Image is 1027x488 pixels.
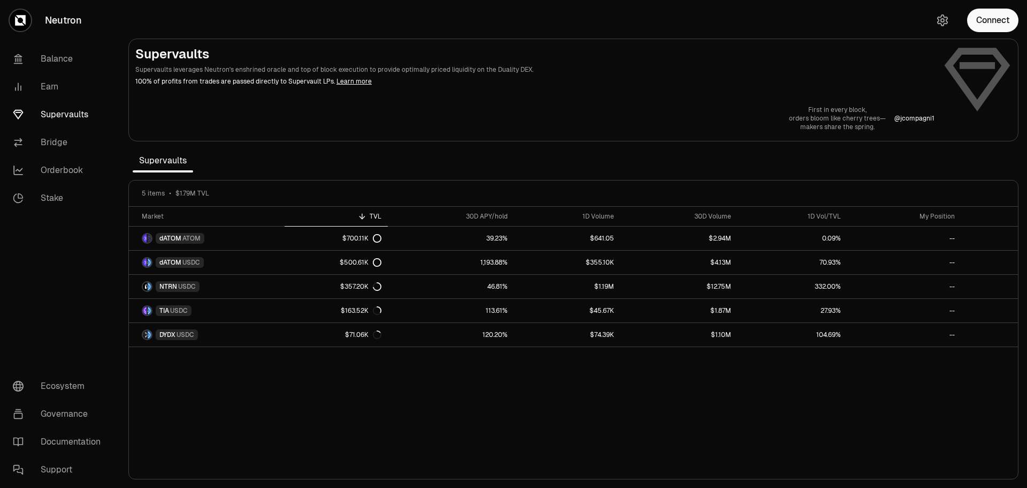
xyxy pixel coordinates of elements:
p: @ jcompagni1 [894,114,934,123]
a: $71.06K [285,323,388,347]
p: First in every block, [789,106,886,114]
a: 70.93% [738,251,847,274]
p: makers share the spring. [789,123,886,131]
img: USDC Logo [148,331,151,339]
a: Documentation [4,428,116,456]
a: $700.11K [285,227,388,250]
a: TIA LogoUSDC LogoTIAUSDC [129,299,285,322]
a: $4.13M [620,251,737,274]
img: dATOM Logo [143,234,147,243]
span: TIA [159,306,169,315]
span: dATOM [159,234,181,243]
a: $1.87M [620,299,737,322]
a: Bridge [4,129,116,156]
h2: Supervaults [135,46,934,63]
div: Market [142,212,278,221]
div: 1D Volume [520,212,614,221]
a: Governance [4,400,116,428]
img: dATOM Logo [143,258,147,267]
a: Earn [4,73,116,101]
a: 332.00% [738,275,847,298]
span: DYDX [159,331,175,339]
div: 30D APY/hold [394,212,508,221]
span: Supervaults [133,150,193,171]
a: 27.93% [738,299,847,322]
a: 113.61% [388,299,514,322]
img: TIA Logo [143,306,147,315]
a: Ecosystem [4,372,116,400]
a: dATOM LogoATOM LogodATOMATOM [129,227,285,250]
span: dATOM [159,258,181,267]
a: $45.67K [514,299,620,322]
div: My Position [854,212,955,221]
img: ATOM Logo [148,234,151,243]
a: First in every block,orders bloom like cherry trees—makers share the spring. [789,106,886,131]
span: ATOM [182,234,201,243]
div: 1D Vol/TVL [744,212,841,221]
a: -- [847,275,961,298]
p: orders bloom like cherry trees— [789,114,886,123]
a: $1.10M [620,323,737,347]
img: USDC Logo [148,306,151,315]
a: 104.69% [738,323,847,347]
a: $500.61K [285,251,388,274]
img: USDC Logo [148,258,151,267]
a: 0.09% [738,227,847,250]
a: NTRN LogoUSDC LogoNTRNUSDC [129,275,285,298]
a: dATOM LogoUSDC LogodATOMUSDC [129,251,285,274]
p: Supervaults leverages Neutron's enshrined oracle and top of block execution to provide optimally ... [135,65,934,74]
img: USDC Logo [148,282,151,291]
div: 30D Volume [627,212,731,221]
p: 100% of profits from trades are passed directly to Supervault LPs. [135,77,934,86]
span: NTRN [159,282,177,291]
a: Balance [4,45,116,73]
a: 1,193.88% [388,251,514,274]
a: $2.94M [620,227,737,250]
div: TVL [291,212,382,221]
a: $357.20K [285,275,388,298]
a: DYDX LogoUSDC LogoDYDXUSDC [129,323,285,347]
span: USDC [170,306,188,315]
img: NTRN Logo [143,282,147,291]
a: 120.20% [388,323,514,347]
a: $641.05 [514,227,620,250]
a: -- [847,299,961,322]
a: Learn more [336,77,372,86]
a: -- [847,227,961,250]
a: Stake [4,184,116,212]
div: $163.52K [341,306,381,315]
div: $357.20K [340,282,381,291]
a: $74.39K [514,323,620,347]
span: 5 items [142,189,165,198]
button: Connect [967,9,1018,32]
a: Supervaults [4,101,116,129]
a: 39.23% [388,227,514,250]
span: USDC [182,258,200,267]
a: Support [4,456,116,484]
a: $12.75M [620,275,737,298]
a: -- [847,323,961,347]
a: -- [847,251,961,274]
span: USDC [178,282,196,291]
a: $355.10K [514,251,620,274]
a: Orderbook [4,156,116,184]
a: 46.81% [388,275,514,298]
span: USDC [177,331,194,339]
a: @jcompagni1 [894,114,934,123]
div: $700.11K [342,234,381,243]
a: $1.19M [514,275,620,298]
a: $163.52K [285,299,388,322]
div: $500.61K [340,258,381,267]
div: $71.06K [345,331,381,339]
span: $1.79M TVL [175,189,209,198]
img: DYDX Logo [143,331,147,339]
